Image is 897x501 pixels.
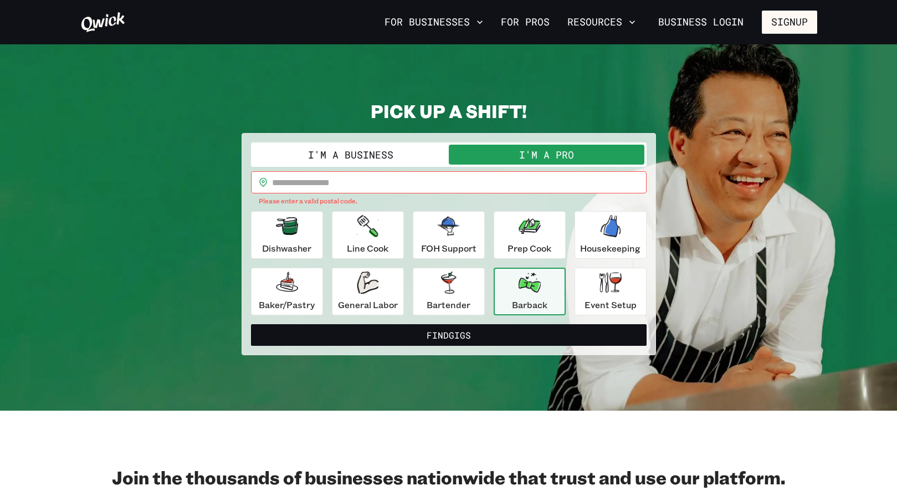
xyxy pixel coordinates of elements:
p: Barback [512,298,547,311]
button: Bartender [413,268,485,315]
p: Bartender [427,298,470,311]
p: Dishwasher [262,242,311,255]
a: Business Login [649,11,753,34]
p: Prep Cook [508,242,551,255]
a: For Pros [496,13,554,32]
button: Line Cook [332,211,404,259]
p: Event Setup [585,298,637,311]
p: FOH Support [421,242,476,255]
button: Dishwasher [251,211,323,259]
h2: PICK UP A SHIFT! [242,100,656,122]
h2: Join the thousands of businesses nationwide that trust and use our platform. [80,466,817,488]
button: FOH Support [413,211,485,259]
button: FindGigs [251,324,647,346]
button: Resources [563,13,640,32]
button: Baker/Pastry [251,268,323,315]
button: For Businesses [380,13,488,32]
button: Housekeeping [575,211,647,259]
button: General Labor [332,268,404,315]
p: Line Cook [347,242,388,255]
button: Signup [762,11,817,34]
p: General Labor [338,298,398,311]
button: Event Setup [575,268,647,315]
p: Please enter a valid postal code. [259,196,639,207]
button: I'm a Pro [449,145,644,165]
p: Baker/Pastry [259,298,315,311]
p: Housekeeping [580,242,640,255]
button: Barback [494,268,566,315]
button: I'm a Business [253,145,449,165]
button: Prep Cook [494,211,566,259]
